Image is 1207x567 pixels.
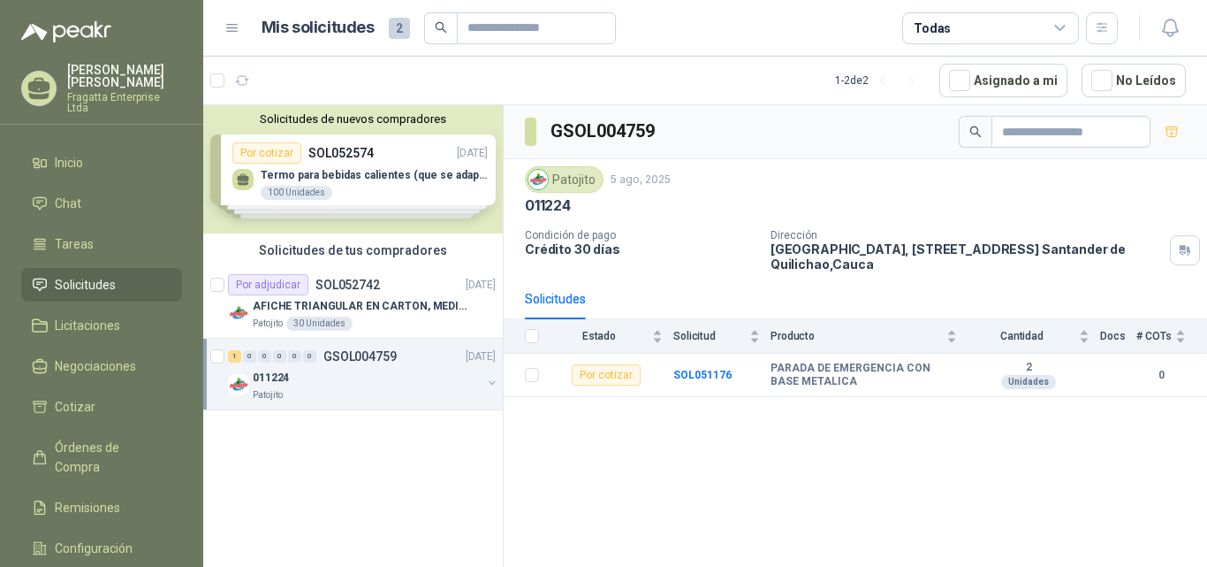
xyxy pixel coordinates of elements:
[435,21,447,34] span: search
[228,374,249,395] img: Company Logo
[203,105,503,234] div: Solicitudes de nuevos compradoresPor cotizarSOL052574[DATE] Termo para bebidas calientes (que se ...
[673,319,771,354] th: Solicitud
[673,330,746,342] span: Solicitud
[771,229,1163,241] p: Dirección
[968,330,1075,342] span: Cantidad
[673,369,732,381] a: SOL051176
[55,397,95,417] span: Cotizar
[21,491,182,525] a: Remisiones
[550,118,657,145] h3: GSOL004759
[288,350,301,363] div: 0
[273,350,286,363] div: 0
[466,277,496,294] p: [DATE]
[55,498,120,517] span: Remisiones
[286,317,353,331] div: 30 Unidades
[203,234,503,267] div: Solicitudes de tus compradores
[253,317,283,331] p: Patojito
[771,241,1163,272] p: [GEOGRAPHIC_DATA], [STREET_ADDRESS] Santander de Quilichao , Cauca
[262,15,375,41] h1: Mis solicitudes
[914,19,951,38] div: Todas
[315,279,380,291] p: SOL052742
[67,64,182,88] p: [PERSON_NAME] [PERSON_NAME]
[969,126,982,138] span: search
[67,92,182,113] p: Fragatta Enterprise Ltda
[525,166,603,193] div: Patojito
[1136,319,1207,354] th: # COTs
[21,227,182,261] a: Tareas
[528,170,548,189] img: Company Logo
[243,350,256,363] div: 0
[21,309,182,342] a: Licitaciones
[771,362,957,389] b: PARADA DE EMERGENCIA CON BASE METALICA
[389,18,410,39] span: 2
[55,275,116,295] span: Solicitudes
[550,330,649,342] span: Estado
[1100,319,1136,354] th: Docs
[525,241,756,257] p: Crédito 30 días
[55,438,165,477] span: Órdenes de Compra
[228,274,308,295] div: Por adjudicar
[253,388,283,402] p: Patojito
[968,319,1100,354] th: Cantidad
[228,350,241,363] div: 1
[525,289,586,309] div: Solicitudes
[572,364,641,386] div: Por cotizar
[1136,367,1186,384] b: 0
[21,187,182,220] a: Chat
[771,330,943,342] span: Producto
[303,350,316,363] div: 0
[611,172,671,188] p: 5 ago, 2025
[253,298,473,315] p: AFICHE TRIANGULAR EN CARTON, MEDIDAS 30 CM X 45 CM
[525,229,756,241] p: Condición de pago
[323,350,397,363] p: GSOL004759
[1001,375,1056,389] div: Unidades
[21,431,182,484] a: Órdenes de Compra
[21,268,182,302] a: Solicitudes
[253,370,289,387] p: 011224
[55,539,133,558] span: Configuración
[1136,330,1172,342] span: # COTs
[1082,64,1186,97] button: No Leídos
[21,21,111,42] img: Logo peakr
[228,346,499,402] a: 1 0 0 0 0 0 GSOL004759[DATE] Company Logo011224Patojito
[21,349,182,383] a: Negociaciones
[939,64,1067,97] button: Asignado a mi
[771,319,968,354] th: Producto
[210,112,496,126] button: Solicitudes de nuevos compradores
[55,234,94,254] span: Tareas
[466,349,496,365] p: [DATE]
[228,303,249,324] img: Company Logo
[21,146,182,180] a: Inicio
[55,194,81,213] span: Chat
[258,350,271,363] div: 0
[203,267,503,339] a: Por adjudicarSOL052742[DATE] Company LogoAFICHE TRIANGULAR EN CARTON, MEDIDAS 30 CM X 45 CMPatoji...
[968,361,1089,375] b: 2
[550,319,673,354] th: Estado
[55,316,120,335] span: Licitaciones
[525,196,571,215] p: 011224
[55,153,83,172] span: Inicio
[21,532,182,565] a: Configuración
[21,390,182,424] a: Cotizar
[55,356,136,376] span: Negociaciones
[835,66,925,95] div: 1 - 2 de 2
